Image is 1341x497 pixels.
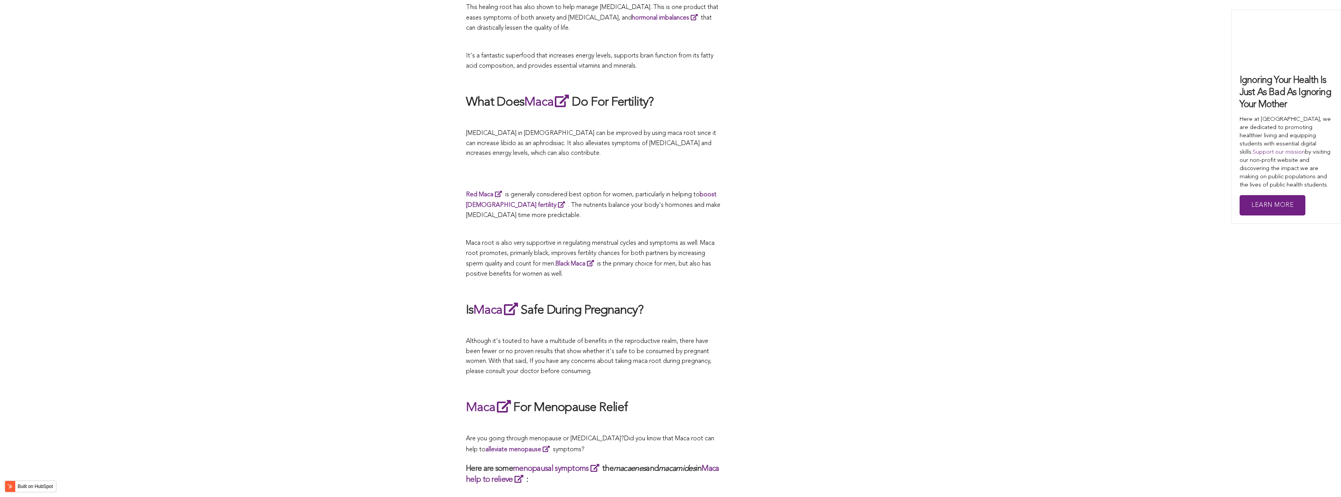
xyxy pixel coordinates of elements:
[466,130,716,156] span: [MEDICAL_DATA] in [DEMOGRAPHIC_DATA] can be improved by using maca root since it can increase lib...
[1240,195,1305,216] a: Learn More
[466,436,624,442] span: Are you going through menopause or [MEDICAL_DATA]?
[513,465,602,473] a: menopausal symptoms
[466,402,513,414] a: Maca
[632,15,701,21] a: hormonal imbalances
[466,463,720,485] h3: Here are some the and in :
[466,192,720,219] span: is generally considered best option for women, particularly in helping to . The nutrients balance...
[5,482,14,491] img: HubSpot sprocket logo
[466,192,493,198] strong: Red Maca
[466,301,720,319] h2: Is Safe During Pregnancy?
[524,96,572,109] a: Maca
[466,398,720,416] h2: For Menopause Relief
[466,338,711,375] span: Although it's touted to have a multitude of benefits in the reproductive realm, there have been f...
[486,447,553,453] a: alleviate menopause
[614,465,646,473] em: macaenes
[555,261,597,267] a: Black Maca
[466,240,715,277] span: Maca root is also very supportive in regulating menstrual cycles and symptoms as well. Maca root ...
[466,93,720,111] h2: What Does Do For Fertility?
[466,465,719,484] a: Maca help to relieve
[473,304,521,317] a: Maca
[466,4,718,31] span: This healing root has also shown to help manage [MEDICAL_DATA]. This is one product that eases sy...
[5,481,56,492] button: Built on HubSpot
[1302,459,1341,497] iframe: Chat Widget
[466,53,713,69] span: It's a fantastic superfood that increases energy levels, supports brain function from its fatty a...
[466,192,505,198] a: Red Maca
[555,261,585,267] strong: Black Maca
[14,481,56,492] label: Built on HubSpot
[659,465,696,473] em: macamides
